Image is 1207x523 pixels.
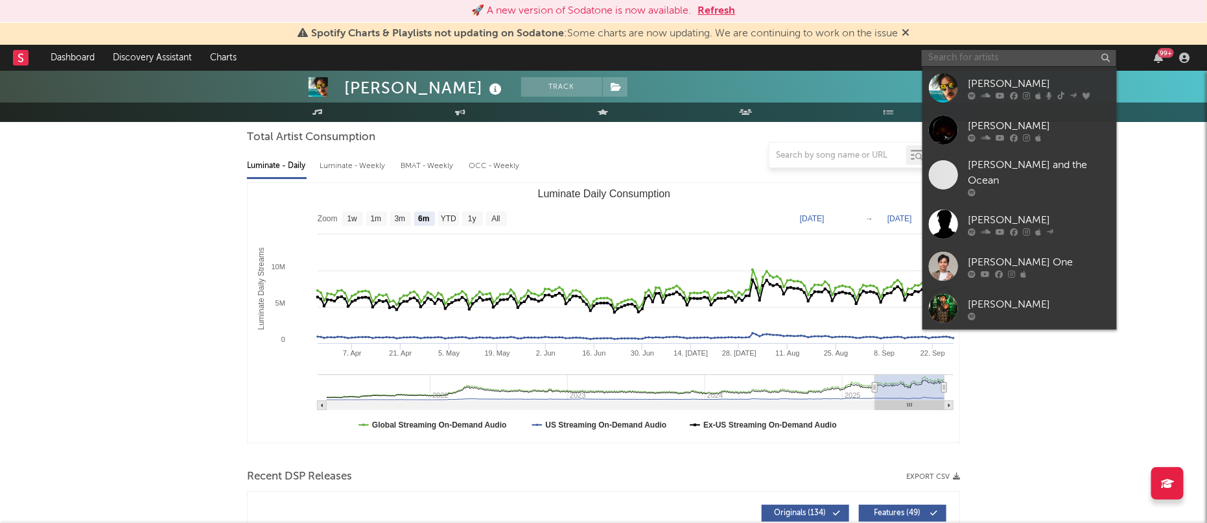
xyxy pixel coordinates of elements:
span: Originals ( 134 ) [770,509,830,517]
div: 99 + [1158,48,1174,58]
text: 19. May [485,349,511,357]
text: 11. Aug [775,349,799,357]
button: Refresh [698,3,736,19]
div: [PERSON_NAME] [344,77,505,99]
div: [PERSON_NAME] [968,118,1110,134]
a: [PERSON_NAME] and the Ocean [922,151,1117,203]
text: 3m [395,215,406,224]
text: [DATE] [887,214,912,223]
a: Discovery Assistant [104,45,201,71]
text: [DATE] [800,214,825,223]
a: [PERSON_NAME] [922,67,1117,109]
input: Search for artists [922,50,1116,66]
text: 6m [418,215,429,224]
text: 2. Jun [536,349,556,357]
text: 10M [272,263,285,271]
div: [PERSON_NAME] [968,297,1110,312]
text: 22. Sep [920,349,945,357]
div: [PERSON_NAME] One [968,254,1110,270]
text: → [865,214,873,223]
text: Luminate Daily Consumption [538,188,671,199]
a: Dashboard [41,45,104,71]
text: US Streaming On-Demand Audio [545,420,666,430]
text: 30. Jun [631,349,654,357]
text: 21. Apr [390,349,412,357]
a: [PERSON_NAME] [922,287,1117,330]
input: Search by song name or URL [769,151,906,161]
a: [PERSON_NAME] [922,109,1117,151]
span: : Some charts are now updating. We are continuing to work on the issue [311,29,898,39]
text: 25. Aug [824,349,848,357]
text: YTD [441,215,456,224]
span: Recent DSP Releases [247,469,352,485]
text: 1m [371,215,382,224]
span: Features ( 49 ) [867,509,927,517]
a: Charts [201,45,246,71]
button: Export CSV [906,473,960,481]
text: 16. Jun [582,349,605,357]
text: 5M [275,299,285,307]
text: Global Streaming On-Demand Audio [372,420,507,430]
div: [PERSON_NAME] [968,212,1110,228]
button: Originals(134) [762,505,849,522]
text: 5. May [438,349,460,357]
text: Ex-US Streaming On-Demand Audio [703,420,837,430]
button: 99+ [1154,53,1163,63]
text: 1y [468,215,476,224]
div: [PERSON_NAME] and the Ocean [968,158,1110,189]
text: 1w [347,215,358,224]
div: 🚀 A new version of Sodatone is now available. [472,3,692,19]
button: Track [521,77,602,97]
span: Spotify Charts & Playlists not updating on Sodatone [311,29,564,39]
text: 28. [DATE] [722,349,756,357]
text: All [491,215,500,224]
button: Features(49) [859,505,946,522]
div: [PERSON_NAME] [968,76,1110,91]
a: [PERSON_NAME] One [922,245,1117,287]
text: Luminate Daily Streams [257,247,266,330]
text: 0 [281,335,285,343]
text: Zoom [318,215,338,224]
text: 7. Apr [343,349,362,357]
svg: Luminate Daily Consumption [248,183,960,443]
text: 8. Sep [874,349,895,357]
text: 14. [DATE] [674,349,708,357]
a: [PERSON_NAME] [922,203,1117,245]
span: Total Artist Consumption [247,130,375,145]
span: Dismiss [902,29,909,39]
